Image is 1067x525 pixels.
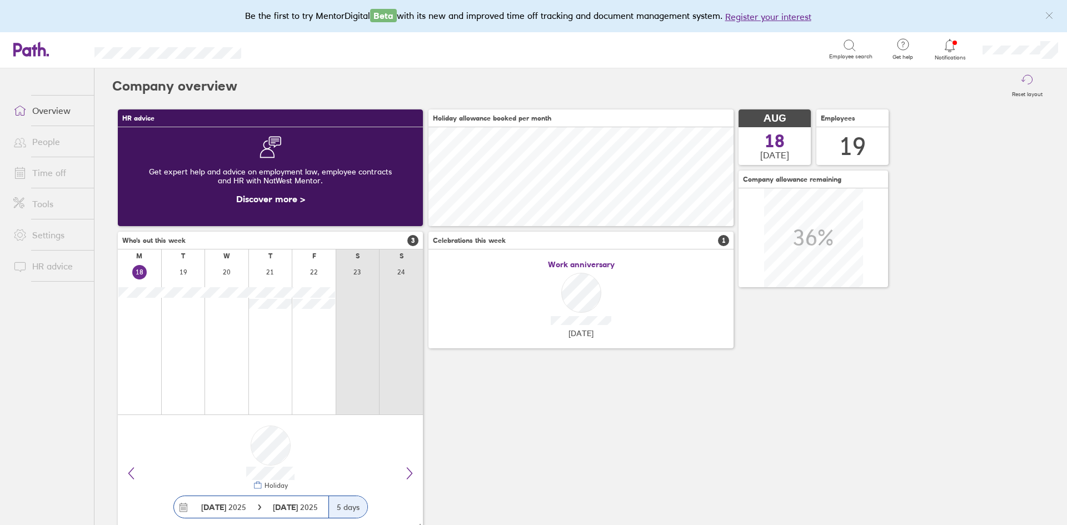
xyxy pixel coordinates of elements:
div: F [312,252,316,260]
div: S [356,252,360,260]
span: [DATE] [569,329,594,338]
strong: [DATE] [273,502,300,512]
span: [DATE] [760,150,789,160]
span: Company allowance remaining [743,176,841,183]
div: Holiday [262,482,288,489]
span: 2025 [273,503,318,512]
a: Notifications [932,38,968,61]
label: Reset layout [1005,88,1049,98]
span: Holiday allowance booked per month [433,114,551,122]
div: T [181,252,185,260]
span: HR advice [122,114,154,122]
span: AUG [764,113,786,124]
div: Get expert help and advice on employment law, employee contracts and HR with NatWest Mentor. [127,158,414,194]
span: 18 [765,132,785,150]
span: 3 [407,235,418,246]
span: Employee search [829,53,872,60]
div: Be the first to try MentorDigital with its new and improved time off tracking and document manage... [245,9,822,23]
a: Tools [4,193,94,215]
h2: Company overview [112,68,237,104]
a: Settings [4,224,94,246]
div: 5 days [328,496,367,518]
div: W [223,252,230,260]
span: 2025 [201,503,246,512]
span: Employees [821,114,855,122]
a: Overview [4,99,94,122]
div: S [400,252,403,260]
span: Who's out this week [122,237,186,244]
button: Register your interest [725,10,811,23]
strong: [DATE] [201,502,226,512]
span: Beta [370,9,397,22]
a: People [4,131,94,153]
button: Reset layout [1005,68,1049,104]
a: HR advice [4,255,94,277]
span: Get help [885,54,921,61]
div: Search [271,44,300,54]
a: Discover more > [236,193,305,204]
div: M [136,252,142,260]
a: Time off [4,162,94,184]
span: Work anniversary [548,260,615,269]
span: 1 [718,235,729,246]
span: Notifications [932,54,968,61]
div: T [268,252,272,260]
div: 19 [839,132,866,161]
span: Celebrations this week [433,237,506,244]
